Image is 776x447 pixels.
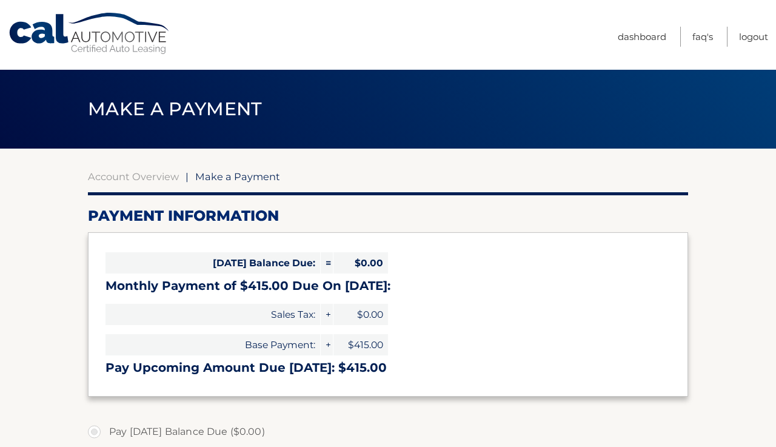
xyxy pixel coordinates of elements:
span: = [321,252,333,274]
a: Dashboard [618,27,666,47]
span: [DATE] Balance Due: [105,252,320,274]
span: + [321,304,333,325]
span: | [186,170,189,183]
span: $415.00 [333,334,388,355]
span: $0.00 [333,304,388,325]
span: $0.00 [333,252,388,274]
span: + [321,334,333,355]
h3: Pay Upcoming Amount Due [DATE]: $415.00 [105,360,671,375]
span: Make a Payment [195,170,280,183]
a: Cal Automotive [8,12,172,55]
a: Logout [739,27,768,47]
h3: Monthly Payment of $415.00 Due On [DATE]: [105,278,671,294]
a: Account Overview [88,170,179,183]
span: Make a Payment [88,98,262,120]
span: Base Payment: [105,334,320,355]
span: Sales Tax: [105,304,320,325]
a: FAQ's [692,27,713,47]
label: Pay [DATE] Balance Due ($0.00) [88,420,688,444]
h2: Payment Information [88,207,688,225]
